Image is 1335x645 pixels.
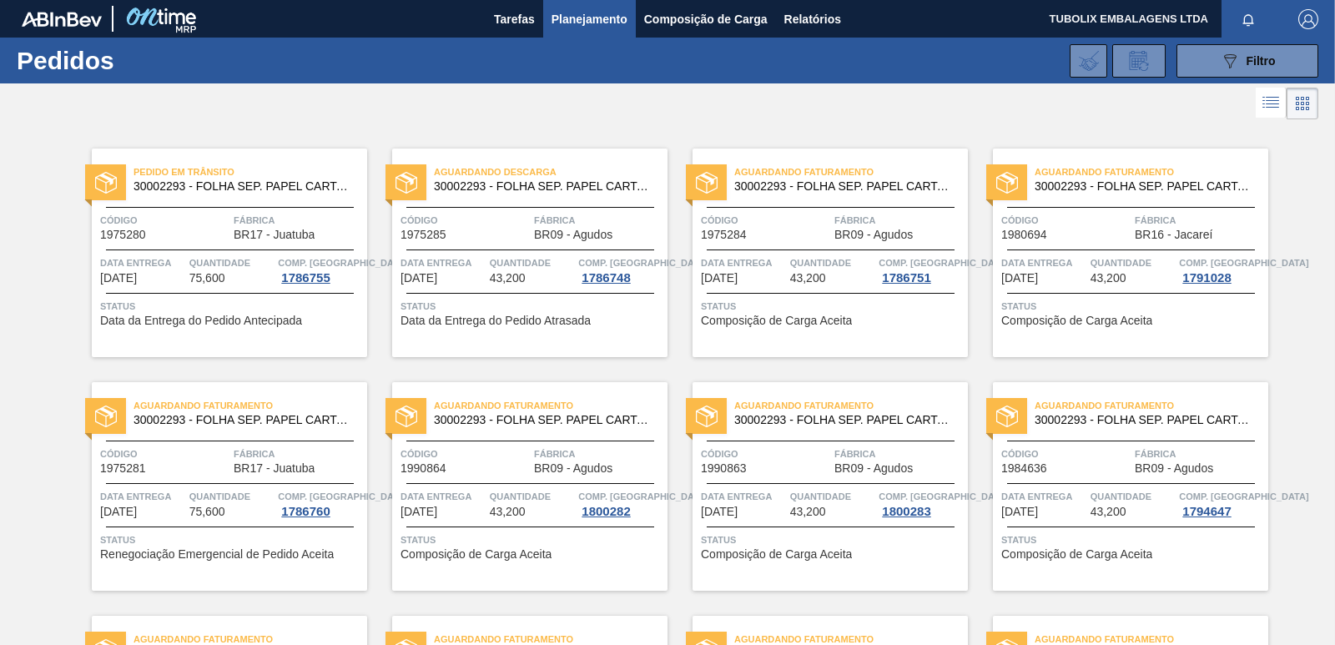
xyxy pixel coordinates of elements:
[1298,9,1318,29] img: Logout
[1179,488,1308,505] span: Comp. Carga
[578,254,708,271] span: Comp. Carga
[400,229,446,241] span: 1975285
[578,488,663,518] a: Comp. [GEOGRAPHIC_DATA]1800282
[834,446,964,462] span: Fábrica
[701,229,747,241] span: 1975284
[578,271,633,285] div: 1786748
[701,506,738,518] span: 18/08/2025
[701,212,830,229] span: Código
[1001,506,1038,518] span: 20/08/2025
[696,172,718,194] img: status
[1001,462,1047,475] span: 1984636
[667,149,968,357] a: statusAguardando Faturamento30002293 - FOLHA SEP. PAPEL CARTAO 1200x1000M 350gCódigo1975284Fábric...
[834,229,913,241] span: BR09 - Agudos
[1179,488,1264,518] a: Comp. [GEOGRAPHIC_DATA]1794647
[834,212,964,229] span: Fábrica
[1035,414,1255,426] span: 30002293 - FOLHA SEP. PAPEL CARTAO 1200x1000M 350g
[434,397,667,414] span: Aguardando Faturamento
[67,149,367,357] a: statusPedido em Trânsito30002293 - FOLHA SEP. PAPEL CARTAO 1200x1000M 350gCódigo1975280FábricaBR1...
[400,315,591,327] span: Data da Entrega do Pedido Atrasada
[434,414,654,426] span: 30002293 - FOLHA SEP. PAPEL CARTAO 1200x1000M 350g
[1112,44,1166,78] div: Solicitação de Revisão de Pedidos
[701,272,738,285] span: 13/08/2025
[701,298,964,315] span: Status
[701,462,747,475] span: 1990863
[790,506,826,518] span: 43,200
[100,254,185,271] span: Data entrega
[1001,229,1047,241] span: 1980694
[1001,532,1264,548] span: Status
[100,298,363,315] span: Status
[784,9,841,29] span: Relatórios
[701,548,852,561] span: Composição de Carga Aceita
[1135,229,1212,241] span: BR16 - Jacareí
[434,164,667,180] span: Aguardando Descarga
[100,506,137,518] span: 15/08/2025
[996,406,1018,427] img: status
[367,382,667,591] a: statusAguardando Faturamento30002293 - FOLHA SEP. PAPEL CARTAO 1200x1000M 350gCódigo1990864Fábric...
[189,506,225,518] span: 75,600
[367,149,667,357] a: statusAguardando Descarga30002293 - FOLHA SEP. PAPEL CARTAO 1200x1000M 350gCódigo1975285FábricaBR...
[278,271,333,285] div: 1786755
[434,180,654,193] span: 30002293 - FOLHA SEP. PAPEL CARTAO 1200x1000M 350g
[1001,548,1152,561] span: Composição de Carga Aceita
[100,548,334,561] span: Renegociação Emergencial de Pedido Aceita
[100,229,146,241] span: 1975280
[133,397,367,414] span: Aguardando Faturamento
[395,406,417,427] img: status
[1001,488,1086,505] span: Data entrega
[996,172,1018,194] img: status
[400,298,663,315] span: Status
[100,212,229,229] span: Código
[1247,54,1276,68] span: Filtro
[968,382,1268,591] a: statusAguardando Faturamento30002293 - FOLHA SEP. PAPEL CARTAO 1200x1000M 350gCódigo1984636Fábric...
[95,406,117,427] img: status
[278,254,363,285] a: Comp. [GEOGRAPHIC_DATA]1786755
[701,446,830,462] span: Código
[1287,88,1318,119] div: Visão em Cards
[100,462,146,475] span: 1975281
[834,462,913,475] span: BR09 - Agudos
[400,532,663,548] span: Status
[400,548,552,561] span: Composição de Carga Aceita
[1179,505,1234,518] div: 1794647
[234,229,315,241] span: BR17 - Juatuba
[278,488,363,518] a: Comp. [GEOGRAPHIC_DATA]1786760
[1222,8,1275,31] button: Notificações
[189,272,225,285] span: 75,600
[1001,272,1038,285] span: 15/08/2025
[696,406,718,427] img: status
[133,414,354,426] span: 30002293 - FOLHA SEP. PAPEL CARTAO 1200x1000M 350g
[534,212,663,229] span: Fábrica
[534,446,663,462] span: Fábrica
[734,164,968,180] span: Aguardando Faturamento
[701,315,852,327] span: Composição de Carga Aceita
[1179,254,1264,285] a: Comp. [GEOGRAPHIC_DATA]1791028
[1135,446,1264,462] span: Fábrica
[734,180,955,193] span: 30002293 - FOLHA SEP. PAPEL CARTAO 1200x1000M 350g
[667,382,968,591] a: statusAguardando Faturamento30002293 - FOLHA SEP. PAPEL CARTAO 1200x1000M 350gCódigo1990863Fábric...
[278,505,333,518] div: 1786760
[578,254,663,285] a: Comp. [GEOGRAPHIC_DATA]1786748
[1001,212,1131,229] span: Código
[189,254,275,271] span: Quantidade
[879,254,1008,271] span: Comp. Carga
[701,254,786,271] span: Data entrega
[578,505,633,518] div: 1800282
[1001,254,1086,271] span: Data entrega
[100,532,363,548] span: Status
[1035,397,1268,414] span: Aguardando Faturamento
[879,488,1008,505] span: Comp. Carga
[644,9,768,29] span: Composição de Carga
[490,506,526,518] span: 43,200
[400,506,437,518] span: 16/08/2025
[1091,254,1176,271] span: Quantidade
[100,446,229,462] span: Código
[494,9,535,29] span: Tarefas
[400,488,486,505] span: Data entrega
[879,505,934,518] div: 1800283
[400,462,446,475] span: 1990864
[879,271,934,285] div: 1786751
[790,272,826,285] span: 43,200
[234,462,315,475] span: BR17 - Juatuba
